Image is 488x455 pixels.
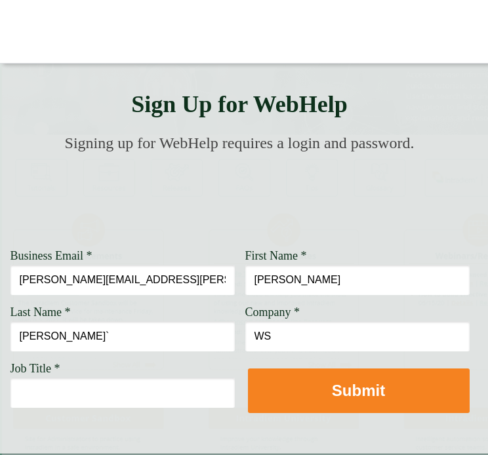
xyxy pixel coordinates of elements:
span: First Name * [245,249,307,262]
span: Business Email * [10,249,92,262]
span: Signing up for WebHelp requires a login and password. [65,134,415,151]
strong: Sign Up for WebHelp [131,91,348,117]
button: Submit [248,368,470,413]
span: Last Name * [10,306,71,319]
strong: Submit [332,382,385,399]
span: Job Title * [10,362,60,375]
img: Need Credentials? Sign up below. Have Credentials? Use the sign-in button. [18,165,462,231]
span: Company * [245,306,300,319]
